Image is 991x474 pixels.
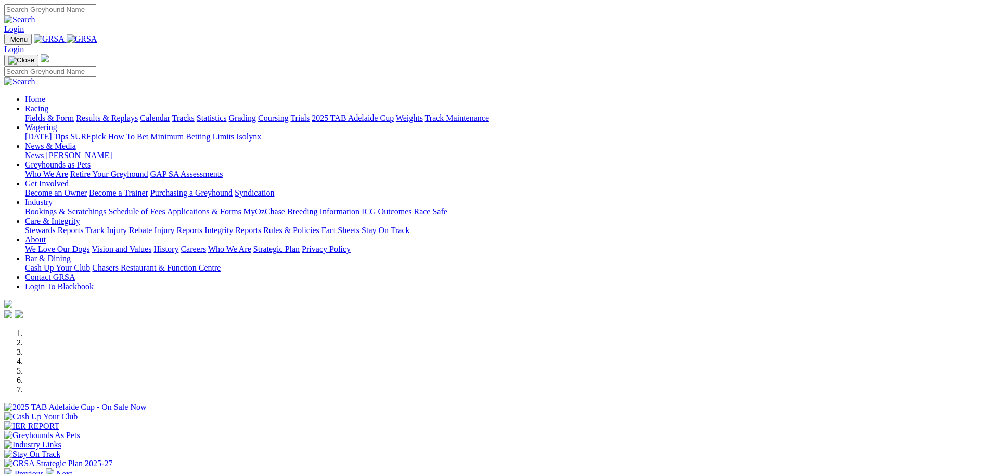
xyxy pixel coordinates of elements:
a: Applications & Forms [167,207,241,216]
input: Search [4,66,96,77]
a: Industry [25,198,53,207]
img: Greyhounds As Pets [4,431,80,440]
a: Purchasing a Greyhound [150,188,233,197]
a: Retire Your Greyhound [70,170,148,178]
a: Wagering [25,123,57,132]
a: Contact GRSA [25,273,75,281]
a: Bar & Dining [25,254,71,263]
img: twitter.svg [15,310,23,318]
a: Greyhounds as Pets [25,160,91,169]
a: Chasers Restaurant & Function Centre [92,263,221,272]
a: SUREpick [70,132,106,141]
a: Weights [396,113,423,122]
a: Get Involved [25,179,69,188]
a: Fact Sheets [321,226,359,235]
div: Bar & Dining [25,263,987,273]
img: Stay On Track [4,450,60,459]
a: Stewards Reports [25,226,83,235]
a: Cash Up Your Club [25,263,90,272]
a: Bookings & Scratchings [25,207,106,216]
button: Toggle navigation [4,34,32,45]
a: Track Maintenance [425,113,489,122]
img: logo-grsa-white.png [41,54,49,62]
a: Tracks [172,113,195,122]
a: ICG Outcomes [362,207,411,216]
button: Toggle navigation [4,55,38,66]
img: 2025 TAB Adelaide Cup - On Sale Now [4,403,147,412]
a: Breeding Information [287,207,359,216]
input: Search [4,4,96,15]
a: Careers [181,245,206,253]
a: News & Media [25,142,76,150]
a: Home [25,95,45,104]
img: GRSA Strategic Plan 2025-27 [4,459,112,468]
a: How To Bet [108,132,149,141]
a: Who We Are [25,170,68,178]
img: Search [4,15,35,24]
a: Vision and Values [92,245,151,253]
div: Care & Integrity [25,226,987,235]
a: Privacy Policy [302,245,351,253]
a: Racing [25,104,48,113]
a: Race Safe [414,207,447,216]
a: Strategic Plan [253,245,300,253]
a: Care & Integrity [25,216,80,225]
a: 2025 TAB Adelaide Cup [312,113,394,122]
a: Track Injury Rebate [85,226,152,235]
div: Wagering [25,132,987,142]
a: Trials [290,113,310,122]
a: Calendar [140,113,170,122]
img: logo-grsa-white.png [4,300,12,308]
img: Cash Up Your Club [4,412,78,421]
img: GRSA [67,34,97,44]
a: Login To Blackbook [25,282,94,291]
div: Get Involved [25,188,987,198]
a: GAP SA Assessments [150,170,223,178]
a: Grading [229,113,256,122]
a: History [153,245,178,253]
a: [PERSON_NAME] [46,151,112,160]
div: Industry [25,207,987,216]
a: Fields & Form [25,113,74,122]
a: Login [4,24,24,33]
img: Close [8,56,34,65]
a: Who We Are [208,245,251,253]
a: Isolynx [236,132,261,141]
div: Greyhounds as Pets [25,170,987,179]
a: Minimum Betting Limits [150,132,234,141]
a: Become a Trainer [89,188,148,197]
a: Stay On Track [362,226,409,235]
a: Injury Reports [154,226,202,235]
a: Schedule of Fees [108,207,165,216]
a: Become an Owner [25,188,87,197]
img: GRSA [34,34,65,44]
a: MyOzChase [243,207,285,216]
div: Racing [25,113,987,123]
a: We Love Our Dogs [25,245,89,253]
div: About [25,245,987,254]
img: Industry Links [4,440,61,450]
img: facebook.svg [4,310,12,318]
a: [DATE] Tips [25,132,68,141]
a: Rules & Policies [263,226,319,235]
a: News [25,151,44,160]
a: Integrity Reports [204,226,261,235]
div: News & Media [25,151,987,160]
img: IER REPORT [4,421,59,431]
a: Login [4,45,24,54]
img: Search [4,77,35,86]
a: About [25,235,46,244]
a: Syndication [235,188,274,197]
a: Coursing [258,113,289,122]
span: Menu [10,35,28,43]
a: Statistics [197,113,227,122]
a: Results & Replays [76,113,138,122]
